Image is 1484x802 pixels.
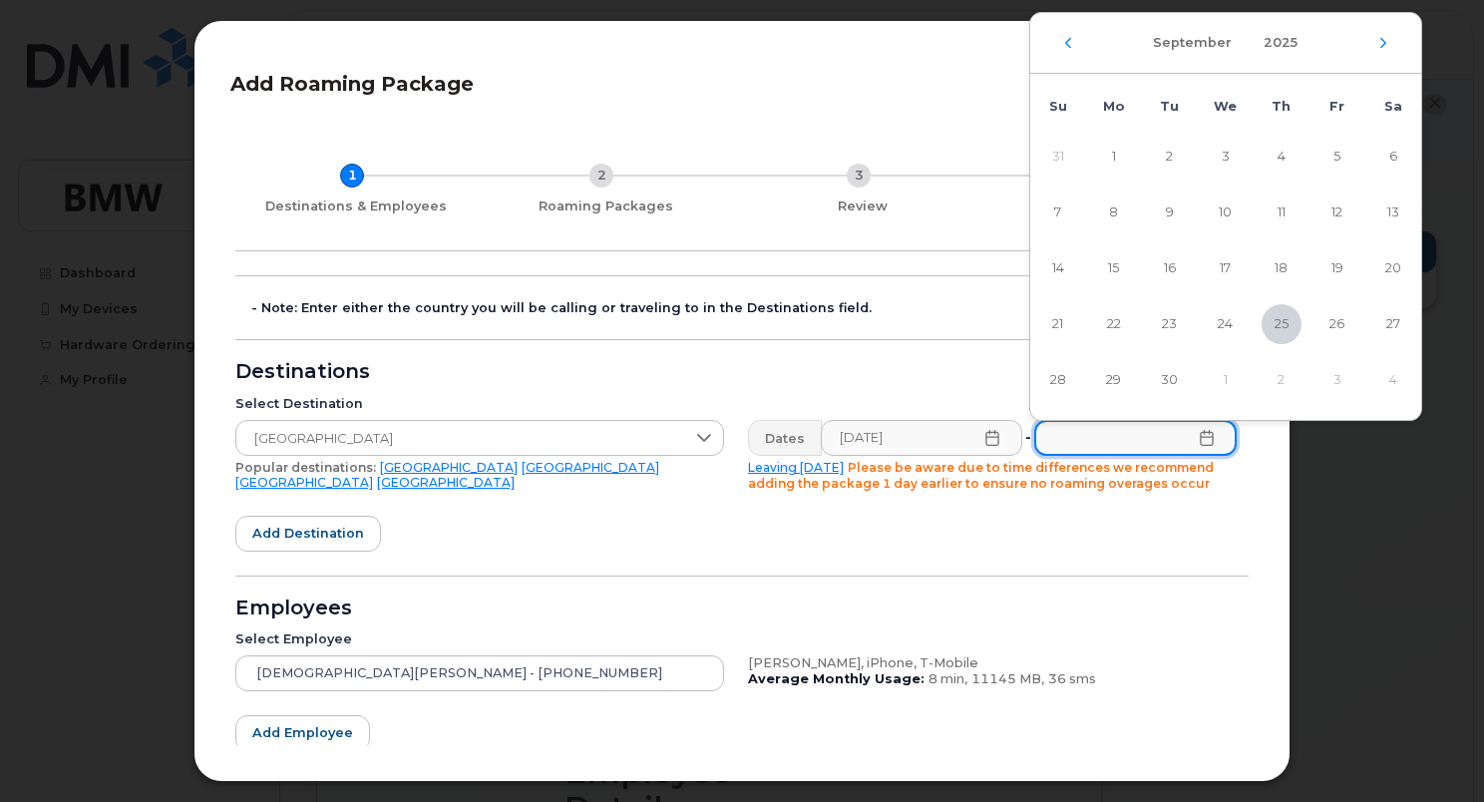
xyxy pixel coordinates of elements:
[235,460,376,475] span: Popular destinations:
[1048,671,1096,686] span: 36 sms
[928,671,967,686] span: 8 min,
[522,460,659,475] a: [GEOGRAPHIC_DATA]
[1086,185,1142,240] td: 8
[1254,296,1309,352] td: 25
[235,631,724,647] div: Select Employee
[1365,129,1421,185] td: 6
[1365,352,1421,408] td: 4
[1094,137,1134,177] span: 1
[1094,248,1134,288] span: 15
[1038,193,1078,232] span: 7
[1103,99,1125,114] span: Mo
[847,164,871,188] div: 3
[1150,248,1190,288] span: 16
[1254,352,1309,408] td: 2
[1038,304,1078,344] span: 21
[1142,352,1198,408] td: 30
[1254,185,1309,240] td: 11
[1198,352,1254,408] td: 1
[235,396,724,412] div: Select Destination
[252,524,364,543] span: Add destination
[1317,193,1357,232] span: 12
[1086,352,1142,408] td: 29
[742,199,983,214] div: Review
[1373,137,1413,177] span: 6
[235,715,370,751] button: Add employee
[1309,185,1365,240] td: 12
[230,72,474,96] span: Add Roaming Package
[748,460,844,475] a: Leaving [DATE]
[1198,240,1254,296] td: 17
[1062,37,1074,49] button: Previous Month
[1030,240,1086,296] td: 14
[999,199,1241,214] div: Finish
[235,655,724,691] input: Search device
[1030,296,1086,352] td: 21
[1030,352,1086,408] td: 28
[1254,240,1309,296] td: 18
[1309,352,1365,408] td: 3
[1150,304,1190,344] span: 23
[1086,296,1142,352] td: 22
[1029,12,1422,420] div: Choose Date
[1150,360,1190,400] span: 30
[1142,296,1198,352] td: 23
[1206,137,1246,177] span: 3
[1262,304,1301,344] span: 25
[1142,129,1198,185] td: 2
[1373,248,1413,288] span: 20
[1329,99,1344,114] span: Fr
[1206,304,1246,344] span: 24
[1309,296,1365,352] td: 26
[1030,129,1086,185] td: 31
[380,460,518,475] a: [GEOGRAPHIC_DATA]
[235,601,1249,616] div: Employees
[1198,129,1254,185] td: 3
[1317,248,1357,288] span: 19
[1377,37,1389,49] button: Next Month
[589,164,613,188] div: 2
[1150,193,1190,232] span: 9
[1254,129,1309,185] td: 4
[1030,185,1086,240] td: 7
[252,723,353,742] span: Add employee
[1206,248,1246,288] span: 17
[1262,248,1301,288] span: 18
[971,671,1044,686] span: 11145 MB,
[1317,304,1357,344] span: 26
[1141,25,1244,61] button: Choose Month
[748,460,1214,491] span: Please be aware due to time differences we recommend adding the package 1 day earlier to ensure n...
[1365,296,1421,352] td: 27
[235,516,381,552] button: Add destination
[1317,137,1357,177] span: 5
[1252,25,1309,61] button: Choose Year
[1214,99,1237,114] span: We
[748,671,925,686] b: Average Monthly Usage:
[1094,193,1134,232] span: 8
[1038,360,1078,400] span: 28
[251,300,1249,316] div: - Note: Enter either the country you will be calling or traveling to in the Destinations field.
[1034,420,1237,456] input: Please fill out this field
[1272,99,1291,114] span: Th
[1086,240,1142,296] td: 15
[1142,185,1198,240] td: 9
[1206,193,1246,232] span: 10
[235,364,1249,380] div: Destinations
[1021,420,1035,456] div: -
[1397,715,1469,787] iframe: Messenger Launcher
[236,421,685,457] span: Mexico
[1198,185,1254,240] td: 10
[1038,248,1078,288] span: 14
[235,475,373,490] a: [GEOGRAPHIC_DATA]
[377,475,515,490] a: [GEOGRAPHIC_DATA]
[1262,193,1301,232] span: 11
[1150,137,1190,177] span: 2
[1373,193,1413,232] span: 13
[1373,304,1413,344] span: 27
[1309,129,1365,185] td: 5
[1365,240,1421,296] td: 20
[1198,296,1254,352] td: 24
[1262,137,1301,177] span: 4
[1142,240,1198,296] td: 16
[1365,185,1421,240] td: 13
